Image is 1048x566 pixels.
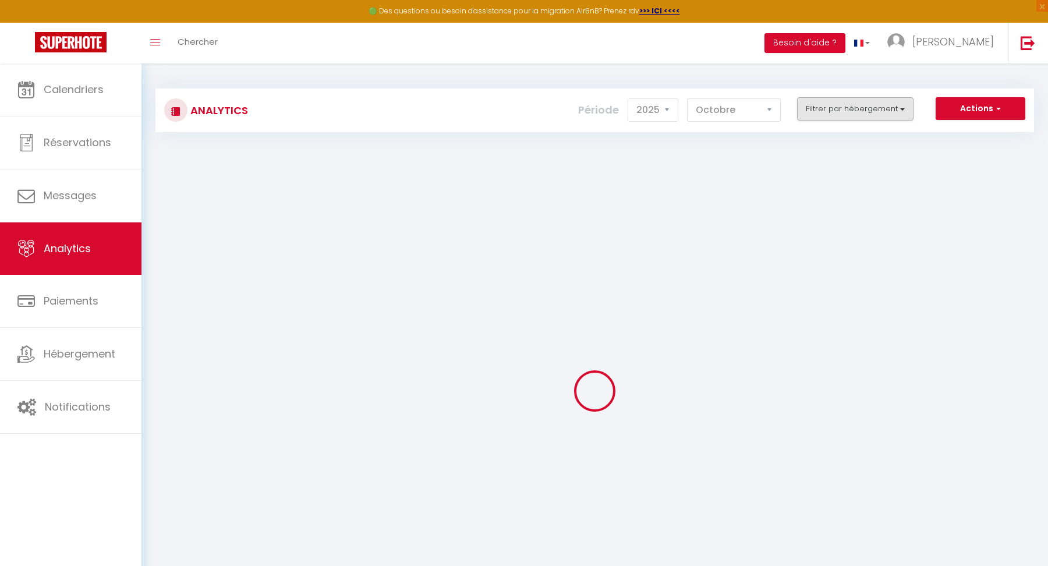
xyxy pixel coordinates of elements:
span: [PERSON_NAME] [912,34,994,49]
a: ... [PERSON_NAME] [879,23,1008,63]
span: Paiements [44,293,98,308]
span: Réservations [44,135,111,150]
span: Hébergement [44,346,115,361]
button: Besoin d'aide ? [764,33,845,53]
span: Notifications [45,399,111,414]
img: Super Booking [35,32,107,52]
a: >>> ICI <<<< [639,6,680,16]
span: Analytics [44,241,91,256]
button: Filtrer par hébergement [797,97,914,121]
h3: Analytics [187,97,248,123]
span: Messages [44,188,97,203]
span: Chercher [178,36,218,48]
label: Période [578,97,619,123]
button: Actions [936,97,1025,121]
span: Calendriers [44,82,104,97]
a: Chercher [169,23,226,63]
img: logout [1021,36,1035,50]
img: ... [887,33,905,51]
